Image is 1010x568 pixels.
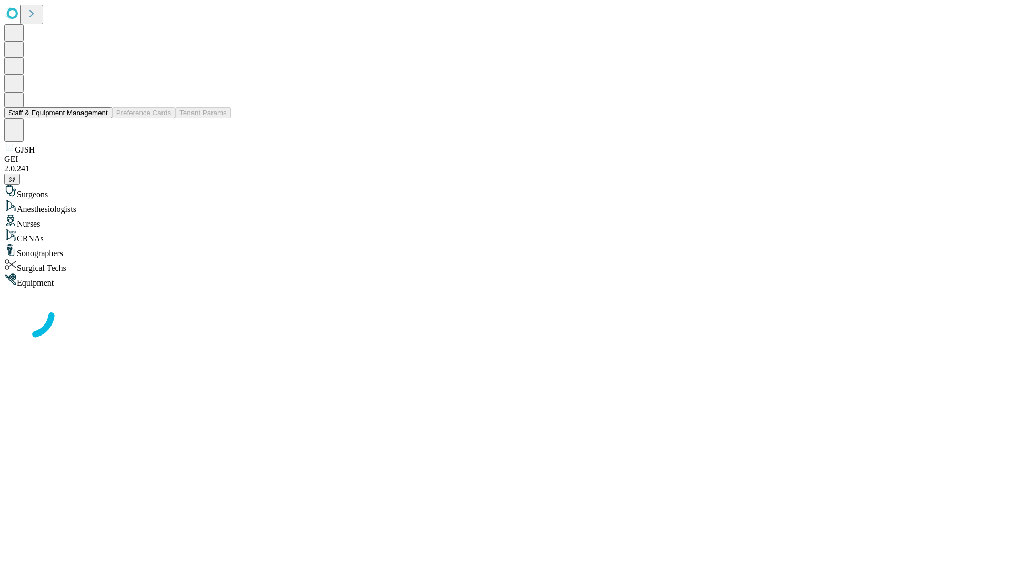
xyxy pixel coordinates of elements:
[175,107,231,118] button: Tenant Params
[4,258,1006,273] div: Surgical Techs
[4,174,20,185] button: @
[4,185,1006,199] div: Surgeons
[4,155,1006,164] div: GEI
[4,273,1006,288] div: Equipment
[4,244,1006,258] div: Sonographers
[4,164,1006,174] div: 2.0.241
[8,175,16,183] span: @
[4,107,112,118] button: Staff & Equipment Management
[4,214,1006,229] div: Nurses
[112,107,175,118] button: Preference Cards
[15,145,35,154] span: GJSH
[4,229,1006,244] div: CRNAs
[4,199,1006,214] div: Anesthesiologists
